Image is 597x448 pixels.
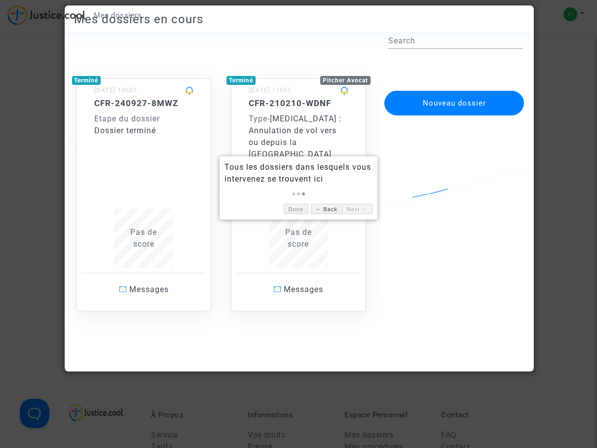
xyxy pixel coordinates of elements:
[94,125,194,137] div: Dossier terminé
[249,98,348,108] h5: CFR-210210-WDNF
[236,273,361,306] a: Messages
[221,59,376,311] a: TerminéPitcher Avocat[DATE] 11h51CFR-210210-WDNFType-[MEDICAL_DATA] : Annulation de vol vers ou d...
[82,273,206,306] a: Messages
[226,76,256,85] div: Terminé
[94,113,194,125] div: Etape du dossier
[320,76,371,85] div: Pitcher Avocat
[67,59,222,311] a: Terminé[DATE] 10h07CFR-240927-8MWZEtape du dossierDossier terminéPas descoreMessages
[224,161,373,185] div: Tous les dossiers dans lesquels vous intervenez se trouvent ici
[94,98,194,108] h5: CFR-240927-8MWZ
[94,86,137,94] small: [DATE] 10h07
[249,114,270,123] span: -
[284,285,323,294] span: Messages
[129,285,169,294] span: Messages
[311,204,342,214] a: ← Back
[249,86,292,94] small: [DATE] 11h51
[284,204,308,214] a: Done
[74,12,523,27] h3: Mes dossiers en cours
[130,227,157,249] span: Pas de score
[383,84,525,94] a: Nouveau dossier
[285,227,312,249] span: Pas de score
[249,114,267,123] span: Type
[72,76,101,85] div: Terminé
[384,91,524,115] button: Nouveau dossier
[342,204,373,214] a: Next →
[249,114,341,159] span: [MEDICAL_DATA] : Annulation de vol vers ou depuis la [GEOGRAPHIC_DATA]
